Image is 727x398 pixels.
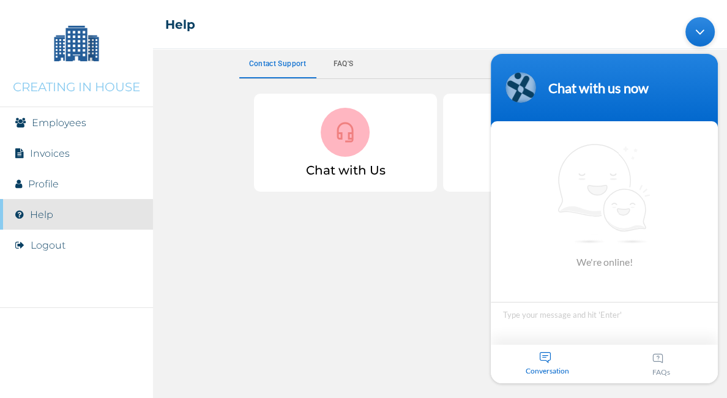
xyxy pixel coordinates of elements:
img: RelianceHMO's Logo [12,367,141,386]
div: Email us [443,94,627,192]
a: Help [30,209,53,220]
a: Employees [32,117,86,129]
h2: Help [165,17,195,32]
div: Chat with Us [254,94,438,192]
button: Logout [31,239,65,251]
img: Company [46,12,107,73]
div: basic tabs example [239,49,641,78]
p: CREATING IN HOUSE [13,80,140,94]
a: Invoices [30,148,70,159]
iframe: SalesIQ Chatwindow [485,11,724,389]
a: Profile [28,178,59,190]
button: Faq's [316,49,371,78]
button: Contact support [239,49,316,78]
